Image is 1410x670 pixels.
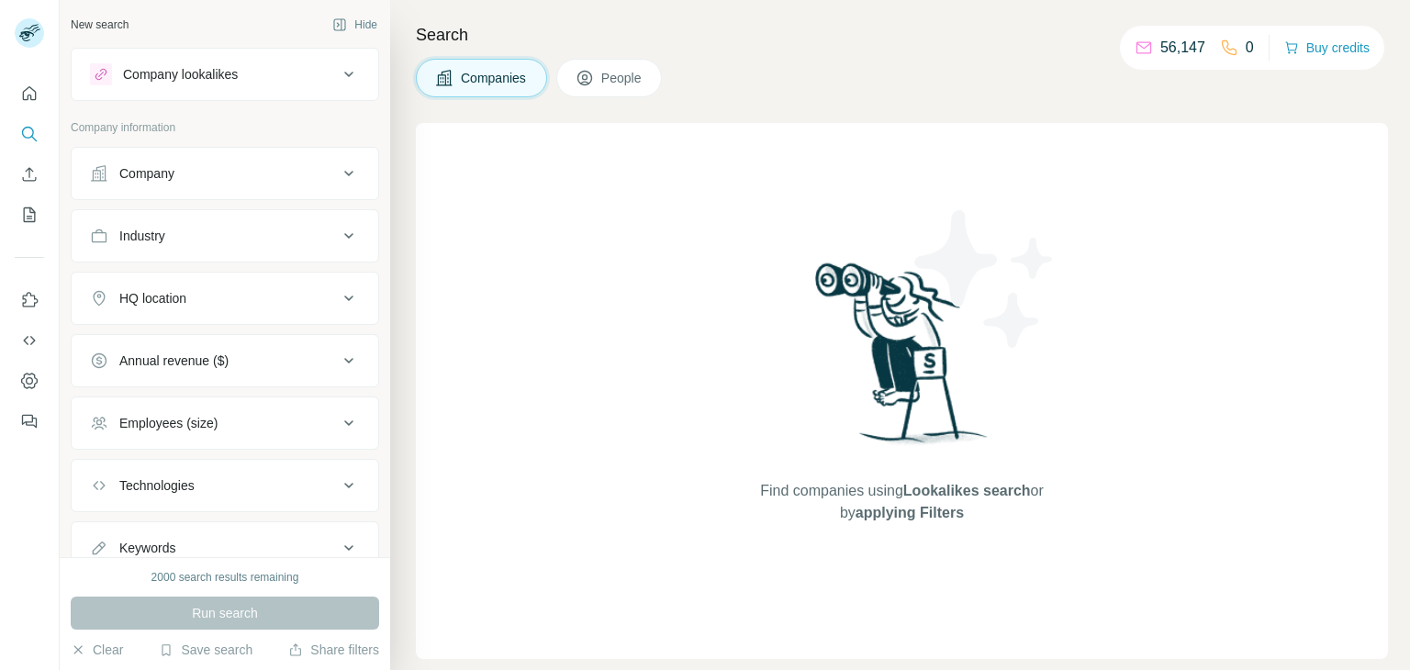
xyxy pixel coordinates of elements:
button: Save search [159,641,252,659]
p: 56,147 [1160,37,1205,59]
span: Find companies using or by [755,480,1048,524]
button: Search [15,117,44,151]
button: Employees (size) [72,401,378,445]
button: Share filters [288,641,379,659]
button: Clear [71,641,123,659]
div: Technologies [119,476,195,495]
button: Hide [319,11,390,39]
div: Company lookalikes [123,65,238,84]
div: New search [71,17,129,33]
span: People [601,69,643,87]
button: My lists [15,198,44,231]
img: Surfe Illustration - Stars [902,196,1068,362]
h4: Search [416,22,1388,48]
p: Company information [71,119,379,136]
button: Industry [72,214,378,258]
button: Use Surfe API [15,324,44,357]
button: Company [72,151,378,195]
span: Lookalikes search [903,483,1031,498]
div: Annual revenue ($) [119,352,229,370]
button: Use Surfe on LinkedIn [15,284,44,317]
div: Employees (size) [119,414,218,432]
div: 2000 search results remaining [151,569,299,586]
button: Keywords [72,526,378,570]
button: Enrich CSV [15,158,44,191]
button: Annual revenue ($) [72,339,378,383]
button: Dashboard [15,364,44,397]
img: Surfe Illustration - Woman searching with binoculars [807,258,998,463]
span: applying Filters [856,505,964,520]
button: HQ location [72,276,378,320]
div: Industry [119,227,165,245]
button: Technologies [72,463,378,508]
button: Feedback [15,405,44,438]
div: Company [119,164,174,183]
p: 0 [1246,37,1254,59]
button: Quick start [15,77,44,110]
button: Buy credits [1284,35,1370,61]
span: Companies [461,69,528,87]
div: HQ location [119,289,186,307]
div: Keywords [119,539,175,557]
button: Company lookalikes [72,52,378,96]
